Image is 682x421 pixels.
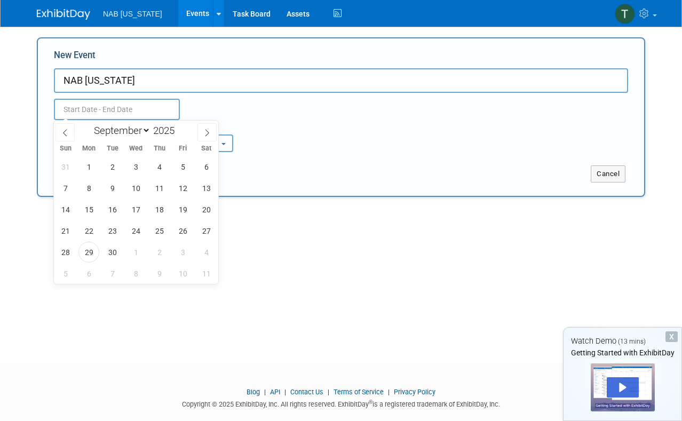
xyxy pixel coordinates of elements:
span: September 7, 2025 [55,178,76,198]
div: Watch Demo [564,336,681,347]
span: October 4, 2025 [196,242,217,263]
div: Play [607,377,639,398]
span: October 3, 2025 [172,242,193,263]
span: | [282,388,289,396]
img: Thomas Rittwage [615,4,635,24]
span: September 27, 2025 [196,220,217,241]
span: October 2, 2025 [149,242,170,263]
span: September 22, 2025 [78,220,99,241]
select: Month [89,124,150,137]
span: NAB [US_STATE] [103,10,162,18]
div: Getting Started with ExhibitDay [564,347,681,358]
span: September 8, 2025 [78,178,99,198]
span: | [325,388,332,396]
span: September 2, 2025 [102,156,123,177]
span: September 3, 2025 [125,156,146,177]
span: September 17, 2025 [125,199,146,220]
span: September 24, 2025 [125,220,146,241]
span: October 10, 2025 [172,263,193,284]
span: Tue [101,145,124,152]
span: September 25, 2025 [149,220,170,241]
span: October 1, 2025 [125,242,146,263]
span: Thu [148,145,171,152]
span: September 26, 2025 [172,220,193,241]
a: API [270,388,280,396]
input: Year [150,124,183,137]
label: New Event [54,49,96,66]
input: Name of Trade Show / Conference [54,68,628,93]
button: Cancel [591,165,625,182]
a: Privacy Policy [394,388,435,396]
input: Start Date - End Date [54,99,180,120]
span: (13 mins) [618,338,646,345]
sup: ® [369,399,372,405]
span: Sat [195,145,218,152]
div: Attendance / Format: [54,120,145,134]
div: Participation: [161,120,251,134]
span: Sun [54,145,77,152]
span: September 18, 2025 [149,199,170,220]
span: September 16, 2025 [102,199,123,220]
span: October 6, 2025 [78,263,99,284]
span: September 4, 2025 [149,156,170,177]
span: September 19, 2025 [172,199,193,220]
a: Blog [247,388,260,396]
span: September 12, 2025 [172,178,193,198]
img: ExhibitDay [37,9,90,20]
span: September 15, 2025 [78,199,99,220]
span: October 9, 2025 [149,263,170,284]
span: October 8, 2025 [125,263,146,284]
span: October 11, 2025 [196,263,217,284]
a: Terms of Service [334,388,384,396]
span: September 23, 2025 [102,220,123,241]
span: September 6, 2025 [196,156,217,177]
span: October 5, 2025 [55,263,76,284]
span: | [261,388,268,396]
span: September 13, 2025 [196,178,217,198]
span: September 5, 2025 [172,156,193,177]
span: September 14, 2025 [55,199,76,220]
span: | [385,388,392,396]
span: September 30, 2025 [102,242,123,263]
span: Mon [77,145,101,152]
div: Dismiss [665,331,678,342]
span: September 28, 2025 [55,242,76,263]
span: September 21, 2025 [55,220,76,241]
span: September 11, 2025 [149,178,170,198]
span: Fri [171,145,195,152]
span: September 10, 2025 [125,178,146,198]
span: Wed [124,145,148,152]
span: September 1, 2025 [78,156,99,177]
span: August 31, 2025 [55,156,76,177]
span: September 9, 2025 [102,178,123,198]
a: Contact Us [290,388,323,396]
span: September 20, 2025 [196,199,217,220]
span: October 7, 2025 [102,263,123,284]
span: September 29, 2025 [78,242,99,263]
